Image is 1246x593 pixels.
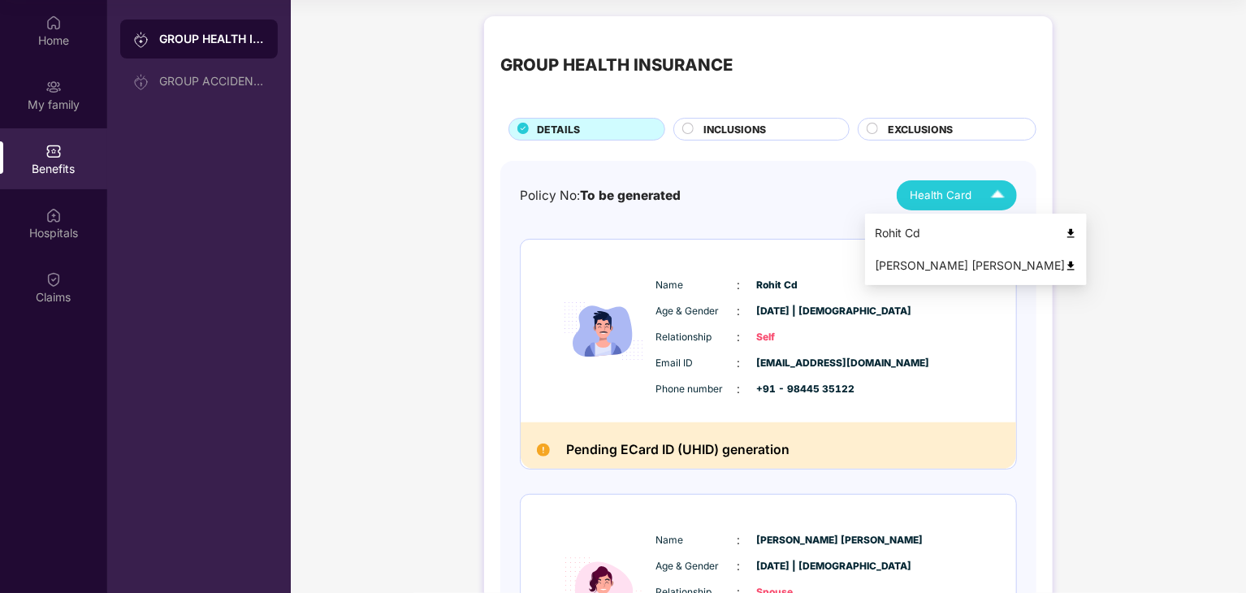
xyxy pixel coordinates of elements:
img: svg+xml;base64,PHN2ZyBpZD0iQ2xhaW0iIHhtbG5zPSJodHRwOi8vd3d3LnczLm9yZy8yMDAwL3N2ZyIgd2lkdGg9IjIwIi... [45,271,62,288]
img: svg+xml;base64,PHN2ZyB3aWR0aD0iMjAiIGhlaWdodD0iMjAiIHZpZXdCb3g9IjAgMCAyMCAyMCIgZmlsbD0ibm9uZSIgeG... [45,79,62,95]
img: svg+xml;base64,PHN2ZyBpZD0iSG9zcGl0YWxzIiB4bWxucz0iaHR0cDovL3d3dy53My5vcmcvMjAwMC9zdmciIHdpZHRoPS... [45,207,62,223]
span: To be generated [580,188,681,203]
div: [PERSON_NAME] [PERSON_NAME] [875,257,1077,275]
span: Self [757,330,838,345]
span: EXCLUSIONS [888,122,953,137]
div: GROUP ACCIDENTAL INSURANCE [159,75,265,88]
img: svg+xml;base64,PHN2ZyBpZD0iSG9tZSIgeG1sbnM9Imh0dHA6Ly93d3cudzMub3JnLzIwMDAvc3ZnIiB3aWR0aD0iMjAiIG... [45,15,62,31]
span: Age & Gender [656,304,738,319]
span: : [738,276,741,294]
img: Icuh8uwCUCF+XjCZyLQsAKiDCM9HiE6CMYmKQaPGkZKaA32CAAACiQcFBJY0IsAAAAASUVORK5CYII= [984,181,1012,210]
span: INCLUSIONS [703,122,766,137]
span: : [738,557,741,575]
span: Name [656,278,738,293]
span: [PERSON_NAME] [PERSON_NAME] [757,533,838,548]
div: GROUP HEALTH INSURANCE [500,52,733,78]
h2: Pending ECard ID (UHID) generation [566,439,790,461]
span: : [738,328,741,346]
span: +91 - 98445 35122 [757,382,838,397]
img: icon [555,259,652,403]
img: svg+xml;base64,PHN2ZyBpZD0iQmVuZWZpdHMiIHhtbG5zPSJodHRwOi8vd3d3LnczLm9yZy8yMDAwL3N2ZyIgd2lkdGg9Ij... [45,143,62,159]
img: svg+xml;base64,PHN2ZyB3aWR0aD0iMjAiIGhlaWdodD0iMjAiIHZpZXdCb3g9IjAgMCAyMCAyMCIgZmlsbD0ibm9uZSIgeG... [133,32,149,48]
span: Age & Gender [656,559,738,574]
span: : [738,302,741,320]
img: svg+xml;base64,PHN2ZyB4bWxucz0iaHR0cDovL3d3dy53My5vcmcvMjAwMC9zdmciIHdpZHRoPSI0OCIgaGVpZ2h0PSI0OC... [1065,227,1077,240]
img: Pending [537,444,550,457]
span: Name [656,533,738,548]
span: [DATE] | [DEMOGRAPHIC_DATA] [757,559,838,574]
span: : [738,354,741,372]
span: Relationship [656,330,738,345]
div: Policy No: [520,186,681,206]
span: Rohit Cd [757,278,838,293]
span: Health Card [910,187,971,204]
div: GROUP HEALTH INSURANCE [159,31,265,47]
span: Email ID [656,356,738,371]
img: svg+xml;base64,PHN2ZyB4bWxucz0iaHR0cDovL3d3dy53My5vcmcvMjAwMC9zdmciIHdpZHRoPSI0OCIgaGVpZ2h0PSI0OC... [1065,260,1077,272]
button: Health Card [897,180,1017,210]
span: : [738,531,741,549]
span: Phone number [656,382,738,397]
span: [DATE] | [DEMOGRAPHIC_DATA] [757,304,838,319]
img: svg+xml;base64,PHN2ZyB3aWR0aD0iMjAiIGhlaWdodD0iMjAiIHZpZXdCb3g9IjAgMCAyMCAyMCIgZmlsbD0ibm9uZSIgeG... [133,74,149,90]
span: : [738,380,741,398]
div: Rohit Cd [875,224,1077,242]
span: DETAILS [537,122,580,137]
span: [EMAIL_ADDRESS][DOMAIN_NAME] [757,356,838,371]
